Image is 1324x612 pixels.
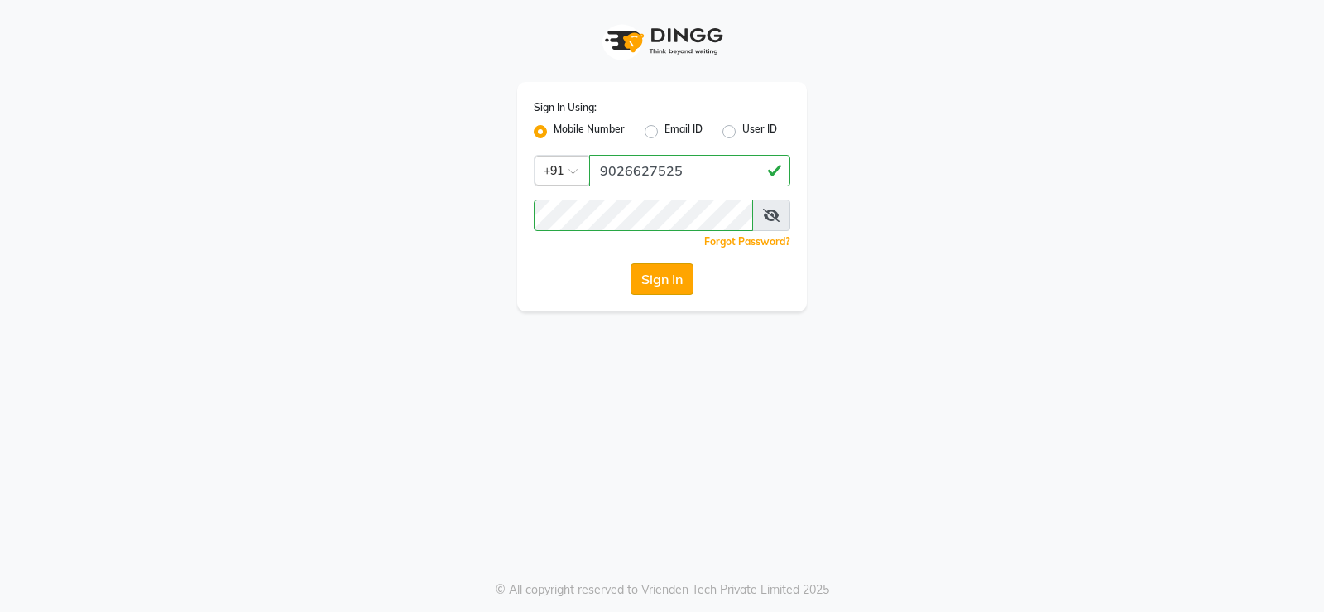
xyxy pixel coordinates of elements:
[742,122,777,142] label: User ID
[589,155,790,186] input: Username
[596,17,728,65] img: logo1.svg
[704,235,790,248] a: Forgot Password?
[631,263,693,295] button: Sign In
[554,122,625,142] label: Mobile Number
[534,100,597,115] label: Sign In Using:
[664,122,703,142] label: Email ID
[534,200,753,231] input: Username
